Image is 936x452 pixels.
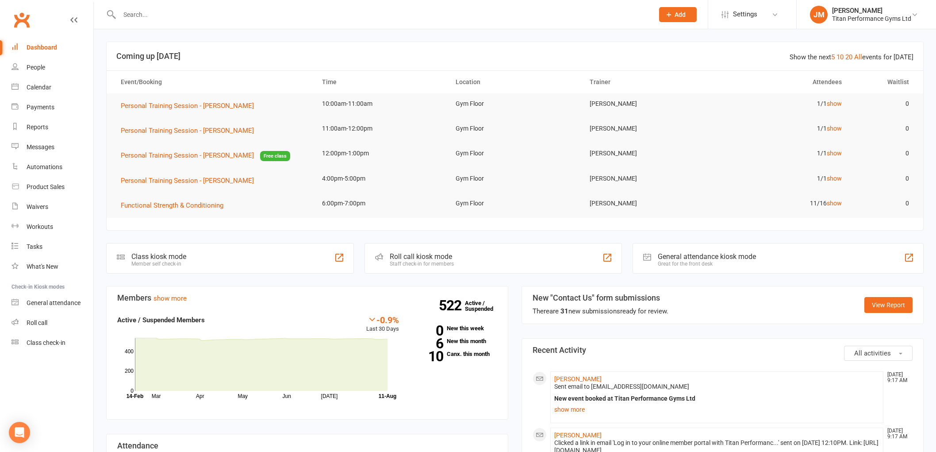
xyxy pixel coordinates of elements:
th: Location [448,71,582,93]
span: All activities [854,349,891,357]
button: All activities [844,346,913,361]
time: [DATE] 9:17 AM [883,428,912,440]
a: What's New [12,257,93,277]
span: Functional Strength & Conditioning [121,201,223,209]
td: 10:00am-11:00am [314,93,448,114]
div: Open Intercom Messenger [9,422,30,443]
strong: 6 [412,337,443,350]
a: 0New this week [412,325,497,331]
div: Product Sales [27,183,65,190]
a: [PERSON_NAME] [554,375,602,382]
a: Clubworx [11,9,33,31]
td: Gym Floor [448,93,582,114]
td: 1/1 [716,93,850,114]
td: 6:00pm-7:00pm [314,193,448,214]
a: 20 [845,53,852,61]
div: New event booked at Titan Performance Gyms Ltd [554,395,879,402]
div: Payments [27,104,54,111]
h3: Coming up [DATE] [116,52,913,61]
div: What's New [27,263,58,270]
time: [DATE] 9:17 AM [883,372,912,383]
a: View Report [864,297,913,313]
td: 4:00pm-5:00pm [314,168,448,189]
a: 522Active / Suspended [465,294,504,318]
td: 11:00am-12:00pm [314,118,448,139]
a: Reports [12,117,93,137]
a: show more [554,403,879,416]
span: Personal Training Session - [PERSON_NAME] [121,151,254,159]
a: Roll call [12,313,93,333]
a: 5 [831,53,835,61]
td: 1/1 [716,118,850,139]
div: Waivers [27,203,48,210]
a: General attendance kiosk mode [12,293,93,313]
div: Messages [27,143,54,151]
h3: Members [117,294,497,302]
a: Tasks [12,237,93,257]
td: 0 [850,143,917,164]
a: Workouts [12,217,93,237]
div: JM [810,6,828,23]
span: Free class [260,151,290,161]
span: Sent email to [EMAIL_ADDRESS][DOMAIN_NAME] [554,383,689,390]
button: Add [659,7,697,22]
div: [PERSON_NAME] [832,7,911,15]
a: People [12,58,93,77]
td: 0 [850,93,917,114]
div: -0.9% [366,315,399,325]
td: [PERSON_NAME] [582,118,716,139]
input: Search... [117,8,648,21]
a: Waivers [12,197,93,217]
div: Roll call [27,319,47,326]
strong: 522 [439,299,465,312]
span: Personal Training Session - [PERSON_NAME] [121,102,254,110]
a: show more [153,294,187,302]
th: Time [314,71,448,93]
button: Personal Training Session - [PERSON_NAME] [121,125,260,136]
a: Product Sales [12,177,93,197]
div: Staff check-in for members [390,261,454,267]
a: 6New this month [412,338,497,344]
span: Add [675,11,686,18]
th: Attendees [716,71,850,93]
strong: 0 [412,324,443,337]
div: Workouts [27,223,53,230]
div: People [27,64,45,71]
button: Personal Training Session - [PERSON_NAME]Free class [121,150,290,161]
a: Class kiosk mode [12,333,93,353]
td: [PERSON_NAME] [582,168,716,189]
div: Class kiosk mode [131,252,186,261]
td: 11/16 [716,193,850,214]
div: Great for the front desk [658,261,756,267]
div: Class check-in [27,339,65,346]
h3: Attendance [117,441,497,450]
div: Automations [27,163,62,170]
a: All [854,53,862,61]
td: Gym Floor [448,143,582,164]
td: [PERSON_NAME] [582,93,716,114]
a: 10Canx. this month [412,351,497,357]
div: Reports [27,124,48,131]
div: Member self check-in [131,261,186,267]
td: 1/1 [716,143,850,164]
div: Roll call kiosk mode [390,252,454,261]
a: [PERSON_NAME] [554,432,602,439]
td: Gym Floor [448,118,582,139]
div: Tasks [27,243,42,250]
span: Settings [733,4,757,24]
div: Last 30 Days [366,315,399,334]
th: Event/Booking [113,71,314,93]
button: Personal Training Session - [PERSON_NAME] [121,100,260,111]
td: 0 [850,168,917,189]
td: 1/1 [716,168,850,189]
a: Messages [12,137,93,157]
a: Calendar [12,77,93,97]
a: show [827,125,842,132]
td: 12:00pm-1:00pm [314,143,448,164]
td: 0 [850,118,917,139]
strong: Active / Suspended Members [117,316,205,324]
span: Personal Training Session - [PERSON_NAME] [121,177,254,185]
td: 0 [850,193,917,214]
th: Trainer [582,71,716,93]
a: show [827,175,842,182]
